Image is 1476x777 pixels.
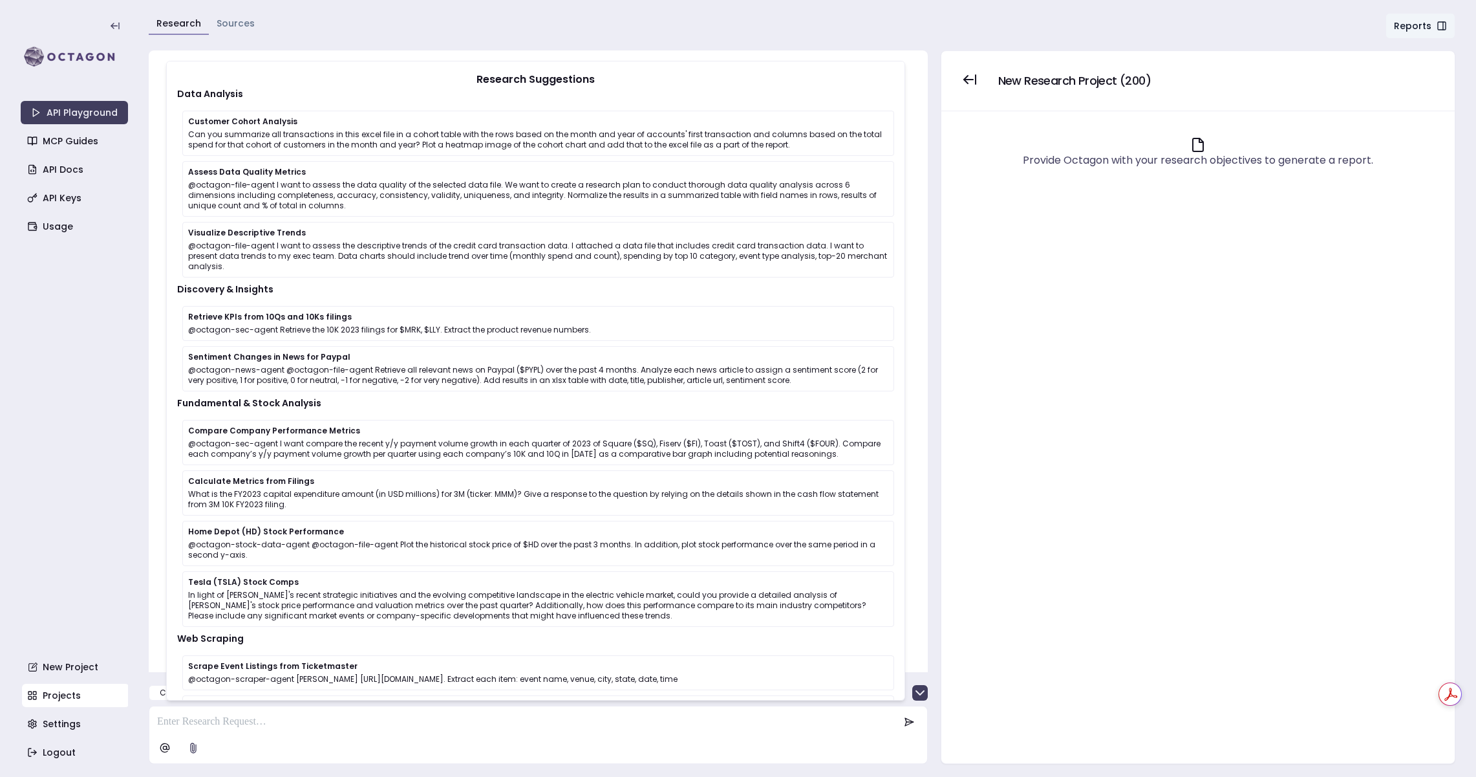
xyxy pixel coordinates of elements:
p: Visualize Descriptive Trends [188,228,888,238]
p: Compare Company Performance Metrics [188,426,888,436]
button: Customer Cohort Analysis [149,685,275,701]
p: Retrieve KPIs from 10Qs and 10Ks filings [188,312,888,322]
a: Research [156,17,201,30]
p: @octagon-scraper-agent [PERSON_NAME] [URL][DOMAIN_NAME]. Extract each item: event name, venue, ci... [188,674,888,684]
a: API Playground [21,101,128,124]
p: Calculate Metrics from Filings [188,476,888,487]
p: Home Depot (HD) Stock Performance [188,527,888,537]
p: Discovery & Insights [177,283,894,296]
a: API Keys [22,186,129,210]
a: New Project [22,655,129,679]
p: @octagon-file-agent I want to assess the descriptive trends of the credit card transaction data. ... [188,241,888,272]
div: Provide Octagon with your research objectives to generate a report. [1023,153,1373,168]
p: Customer Cohort Analysis [188,116,888,127]
a: Sources [217,17,255,30]
p: @octagon-file-agent I want to assess the data quality of the selected data file. We want to creat... [188,180,888,211]
a: Logout [22,741,129,764]
p: @octagon-news-agent @octagon-file-agent Retrieve all relevant news on Paypal ($PYPL) over the pas... [188,365,888,386]
a: Settings [22,712,129,736]
p: Data Analysis [177,87,894,100]
button: New Research Project (200) [988,67,1161,95]
p: Scrape Event Listings from Ticketmaster [188,661,888,672]
p: @octagon-stock-data-agent @octagon-file-agent Plot the historical stock price of $HD over the pas... [188,540,888,560]
button: Reports [1385,13,1455,39]
p: Web Scraping [177,632,894,645]
img: logo-rect-DIrvH9ZJ.svg [21,44,128,70]
a: Projects [22,684,129,707]
a: MCP Guides [22,129,129,153]
p: Tesla (TSLA) Stock Comps [188,577,888,587]
p: Research Suggestions [177,72,894,87]
p: @octagon-sec-agent I want compare the recent y/y payment volume growth in each quarter of 2023 of... [188,439,888,459]
a: API Docs [22,158,129,181]
a: Usage [22,215,129,238]
p: @octagon-sec-agent Retrieve the 10K 2023 filings for $MRK, $LLY. Extract the product revenue numb... [188,325,888,335]
p: Fundamental & Stock Analysis [177,397,894,410]
p: What is the FY2023 capital expenditure amount (in USD millions) for 3M (ticker: MMM)? Give a resp... [188,489,888,510]
p: In light of [PERSON_NAME]'s recent strategic initiatives and the evolving competitive landscape i... [188,590,888,621]
p: Can you summarize all transactions in this excel file in a cohort table with the rows based on th... [188,129,888,150]
p: Assess Data Quality Metrics [188,167,888,177]
p: Sentiment Changes in News for Paypal [188,352,888,362]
